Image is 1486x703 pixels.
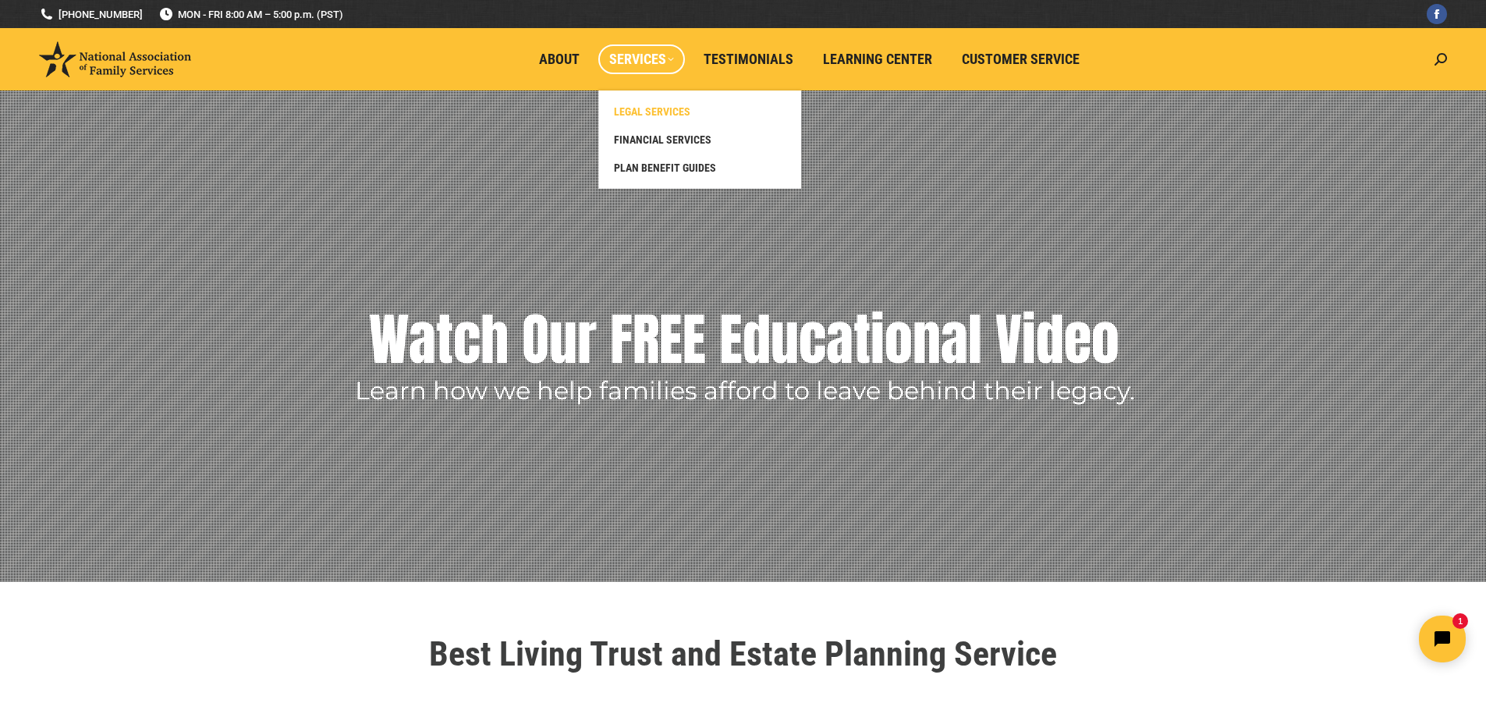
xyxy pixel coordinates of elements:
a: Learning Center [812,44,943,74]
a: About [528,44,590,74]
rs-layer: Learn how we help families afford to leave behind their legacy. [355,379,1135,403]
span: About [539,51,580,68]
a: Customer Service [951,44,1091,74]
span: LEGAL SERVICES [614,105,690,119]
span: Services [609,51,674,68]
a: [PHONE_NUMBER] [39,7,143,22]
a: PLAN BENEFIT GUIDES [606,154,793,182]
span: FINANCIAL SERVICES [614,133,711,147]
iframe: Tidio Chat [1211,602,1479,676]
a: LEGAL SERVICES [606,98,793,126]
a: Testimonials [693,44,804,74]
span: Learning Center [823,51,932,68]
span: MON - FRI 8:00 AM – 5:00 p.m. (PST) [158,7,343,22]
span: Testimonials [704,51,793,68]
img: National Association of Family Services [39,41,191,77]
a: FINANCIAL SERVICES [606,126,793,154]
h1: Best Living Trust and Estate Planning Service [307,637,1180,671]
a: Facebook page opens in new window [1427,4,1447,24]
span: Customer Service [962,51,1080,68]
rs-layer: Watch Our FREE Educational Video [369,300,1119,378]
span: PLAN BENEFIT GUIDES [614,161,716,175]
